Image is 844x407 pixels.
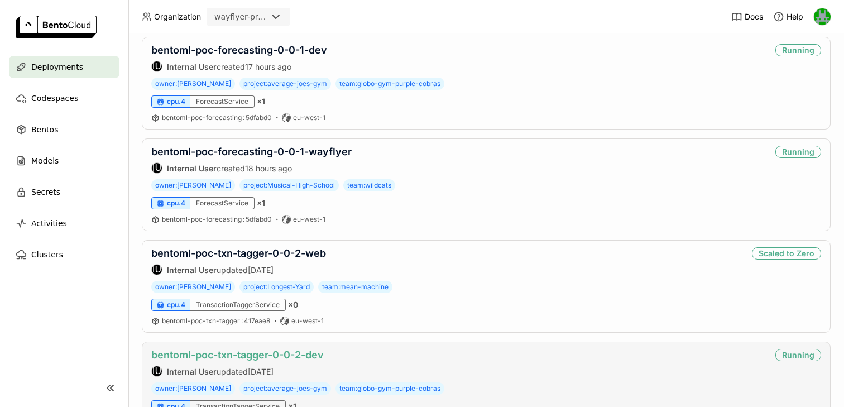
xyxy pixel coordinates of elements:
div: IU [152,61,162,71]
span: cpu.4 [167,300,185,309]
div: Internal User [151,162,162,174]
span: Help [787,12,803,22]
div: IU [152,265,162,275]
span: [DATE] [248,367,274,376]
span: bentoml-poc-forecasting 5dfabd0 [162,113,272,122]
div: ForecastService [190,95,255,108]
a: Bentos [9,118,119,141]
a: Models [9,150,119,172]
span: Models [31,154,59,167]
span: team:globo-gym-purple-cobras [335,382,444,395]
div: Running [775,349,821,361]
span: : [243,215,244,223]
a: Activities [9,212,119,234]
div: Internal User [151,61,162,72]
span: project:Longest-Yard [239,281,314,293]
span: 18 hours ago [245,164,292,173]
div: Scaled to Zero [752,247,821,260]
div: TransactionTaggerService [190,299,286,311]
a: bentoml-poc-txn-tagger-0-0-2-dev [151,349,324,361]
img: logo [16,16,97,38]
span: owner:[PERSON_NAME] [151,78,235,90]
span: bentoml-poc-txn-tagger 417eae8 [162,317,270,325]
a: Deployments [9,56,119,78]
strong: Internal User [167,164,217,173]
span: Activities [31,217,67,230]
span: 17 hours ago [245,62,291,71]
a: Codespaces [9,87,119,109]
div: IU [152,366,162,376]
span: : [243,113,244,122]
span: Organization [154,12,201,22]
a: bentoml-poc-txn-tagger-0-0-2-web [151,247,326,259]
div: Running [775,146,821,158]
span: × 0 [288,300,298,310]
img: Sean Hickey [814,8,831,25]
a: bentoml-poc-forecasting-0-0-1-dev [151,44,327,56]
span: bentoml-poc-forecasting 5dfabd0 [162,215,272,223]
div: updated [151,366,324,377]
div: wayflyer-prod [214,11,267,22]
span: × 1 [257,198,265,208]
span: [DATE] [248,265,274,275]
span: Codespaces [31,92,78,105]
div: Running [775,44,821,56]
span: Docs [745,12,763,22]
a: Clusters [9,243,119,266]
a: Secrets [9,181,119,203]
span: : [241,317,243,325]
a: bentoml-poc-forecasting:5dfabd0 [162,215,272,224]
span: eu-west-1 [293,215,325,224]
a: bentoml-poc-forecasting-0-0-1-wayflyer [151,146,352,157]
span: team:globo-gym-purple-cobras [335,78,444,90]
div: created [151,61,327,72]
span: team:mean-machine [318,281,392,293]
span: Clusters [31,248,63,261]
span: eu-west-1 [293,113,325,122]
a: Docs [731,11,763,22]
div: Internal User [151,366,162,377]
span: cpu.4 [167,97,185,106]
span: project:average-joes-gym [239,382,331,395]
div: IU [152,163,162,173]
span: Bentos [31,123,58,136]
span: × 1 [257,97,265,107]
span: cpu.4 [167,199,185,208]
span: owner:[PERSON_NAME] [151,382,235,395]
strong: Internal User [167,62,217,71]
span: owner:[PERSON_NAME] [151,179,235,191]
span: team:wildcats [343,179,395,191]
div: Help [773,11,803,22]
input: Selected wayflyer-prod. [268,12,269,23]
span: Deployments [31,60,83,74]
div: updated [151,264,326,275]
div: created [151,162,352,174]
a: bentoml-poc-txn-tagger:417eae8 [162,317,270,325]
span: project:Musical-High-School [239,179,339,191]
div: ForecastService [190,197,255,209]
span: Secrets [31,185,60,199]
span: owner:[PERSON_NAME] [151,281,235,293]
strong: Internal User [167,367,217,376]
a: bentoml-poc-forecasting:5dfabd0 [162,113,272,122]
span: eu-west-1 [291,317,324,325]
span: project:average-joes-gym [239,78,331,90]
div: Internal User [151,264,162,275]
strong: Internal User [167,265,217,275]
